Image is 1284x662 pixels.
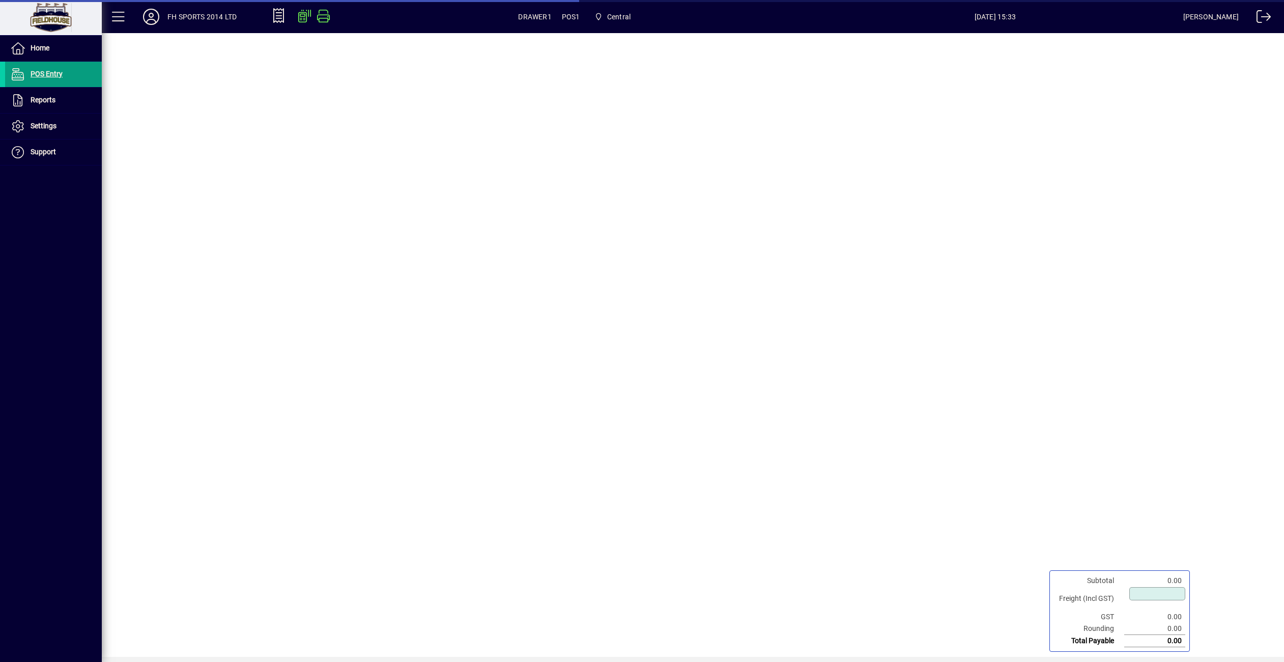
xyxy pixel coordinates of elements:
[5,114,102,139] a: Settings
[807,9,1183,25] span: [DATE] 15:33
[1054,587,1124,611] td: Freight (Incl GST)
[1183,9,1239,25] div: [PERSON_NAME]
[518,9,551,25] span: DRAWER1
[1124,611,1185,623] td: 0.00
[1124,623,1185,635] td: 0.00
[31,148,56,156] span: Support
[1054,611,1124,623] td: GST
[135,8,167,26] button: Profile
[1054,623,1124,635] td: Rounding
[590,8,635,26] span: Central
[31,122,56,130] span: Settings
[5,140,102,165] a: Support
[31,44,49,52] span: Home
[1249,2,1271,35] a: Logout
[1054,635,1124,647] td: Total Payable
[5,36,102,61] a: Home
[1054,575,1124,587] td: Subtotal
[562,9,580,25] span: POS1
[1124,635,1185,647] td: 0.00
[31,70,63,78] span: POS Entry
[1124,575,1185,587] td: 0.00
[167,9,237,25] div: FH SPORTS 2014 LTD
[607,9,631,25] span: Central
[5,88,102,113] a: Reports
[31,96,55,104] span: Reports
